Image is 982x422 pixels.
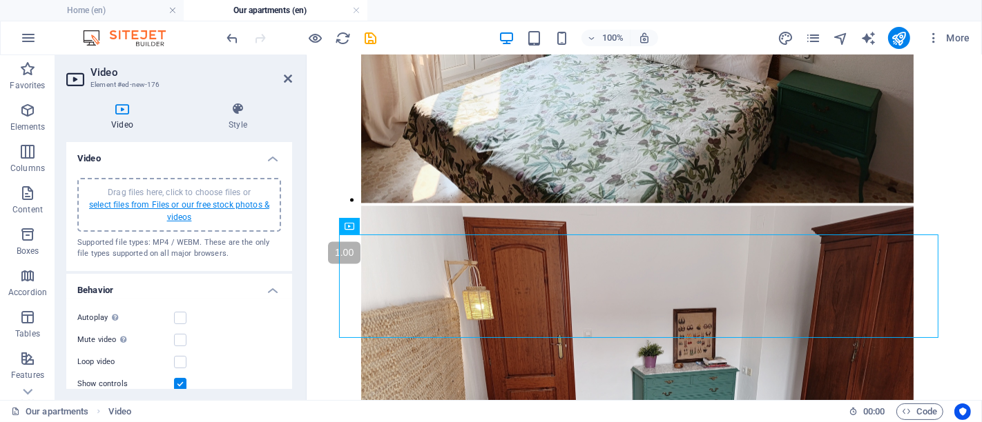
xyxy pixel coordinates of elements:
span: Drag files here, click to choose files or [89,188,269,222]
a: select files from Files or our free stock photos & videos [89,200,269,222]
h4: Video [66,142,292,167]
h4: Video [66,102,184,131]
i: Undo: Add element (Ctrl+Z) [225,30,241,46]
i: Publish [891,30,907,46]
button: 100% [581,30,630,46]
h6: Session time [849,403,885,420]
i: Navigator [833,30,849,46]
label: Show controls [77,376,174,392]
button: undo [224,30,241,46]
div: Supported file types: MP4 / WEBM. These are the only file types supported on all major browsers. [77,237,281,260]
button: Click here to leave preview mode and continue editing [307,30,324,46]
p: Content [12,204,43,215]
h4: Our apartments (en) [184,3,367,18]
p: Tables [15,328,40,339]
h3: Element #ed-new-176 [90,79,264,91]
button: Code [896,403,943,420]
button: text_generator [860,30,877,46]
button: publish [888,27,910,49]
button: navigator [833,30,849,46]
label: Mute video [77,332,174,348]
span: More [927,31,970,45]
span: 00 00 [863,403,885,420]
button: save [363,30,379,46]
p: Boxes [17,245,39,257]
i: On resize automatically adjust zoom level to fit chosen device. [638,32,651,44]
p: Accordion [8,287,47,298]
i: Save (Ctrl+S) [363,30,379,46]
i: Pages (Ctrl+Alt+S) [805,30,821,46]
span: Click to select. Double-click to edit [109,403,131,420]
p: Features [11,370,44,381]
i: AI Writer [860,30,876,46]
button: reload [335,30,352,46]
span: Code [903,403,937,420]
button: design [778,30,794,46]
p: Columns [10,163,45,174]
p: Favorites [10,80,45,91]
a: Click to cancel selection. Double-click to open Pages [11,403,88,420]
h6: 100% [602,30,624,46]
button: Usercentrics [954,403,971,420]
button: More [921,27,976,49]
h2: Video [90,66,292,79]
h4: Behavior [66,274,292,299]
i: Design (Ctrl+Alt+Y) [778,30,793,46]
label: Loop video [77,354,174,370]
h4: Style [184,102,292,131]
span: : [873,406,875,416]
label: Autoplay [77,310,174,326]
img: Editor Logo [79,30,183,46]
p: Elements [10,121,46,132]
nav: breadcrumb [109,403,131,420]
button: pages [805,30,822,46]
